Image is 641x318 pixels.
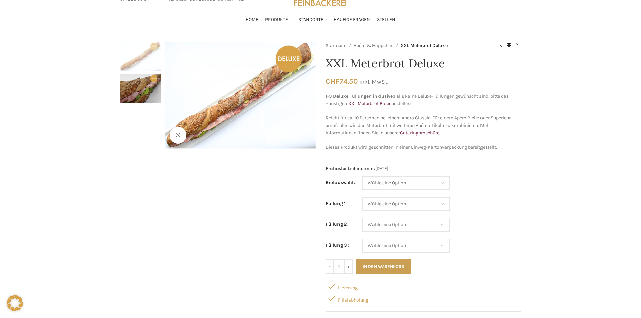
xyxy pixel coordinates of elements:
div: Lieferung [326,280,521,292]
a: XXL Meterbrot Basic [348,101,391,106]
a: Startseite [326,42,346,49]
nav: Breadcrumb [326,42,490,50]
label: Füllung 3 [326,242,349,249]
span: CHF [326,77,340,85]
a: Standorte [298,13,327,26]
label: Füllung 1 [326,200,348,207]
a: Produkte [265,13,292,26]
label: Brotauswahl [326,179,355,186]
span: Produkte [265,16,288,23]
p: Reicht für ca. 10 Personen bei einem Apéro Classic. Für einem Apéro Riche oder Superieur empfehle... [326,114,521,137]
a: Previous product [497,42,505,50]
strong: 1-3 Deluxe Füllungen inklusive: [326,93,394,99]
input: - [326,259,334,274]
span: Häufige Fragen [334,16,370,23]
span: Frühester Liefertermin: [326,166,375,171]
a: Cateringbroschüre [400,130,439,136]
img: XXL Meterbrot Deluxe – Bild 2 [120,74,161,103]
button: In den Warenkorb [356,259,411,274]
small: inkl. MwSt. [359,78,388,85]
span: Standorte [298,16,323,23]
div: 1 / 2 [120,42,161,74]
span: XXL Meterbrot Deluxe [401,42,448,49]
span: [DATE] [326,165,521,172]
input: + [344,259,353,274]
a: Home [246,13,258,26]
bdi: 74.50 [326,77,358,85]
div: 1 / 2 [163,42,317,149]
a: Häufige Fragen [334,13,370,26]
h1: XXL Meterbrot Deluxe [326,57,521,70]
input: Produktmenge [334,259,344,274]
label: Füllung 2 [326,221,349,228]
p: Falls keine Deluxe-Füllungen gewünscht sind, bitte das günstigere bestellen. [326,93,521,108]
div: 2 / 2 [120,74,161,106]
span: Home [246,16,258,23]
div: Main navigation [117,13,525,26]
img: XXL Meterbrot Deluxe [120,42,161,71]
p: Dieses Produkt wird geschnitten in einer Einweg-Kartonverpackung bereitgestellt. [326,144,521,151]
span: Stellen [377,16,395,23]
div: Filialabholung [326,292,521,305]
a: Apéro & Häppchen [354,42,393,49]
a: Stellen [377,13,395,26]
a: Next product [513,42,521,50]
